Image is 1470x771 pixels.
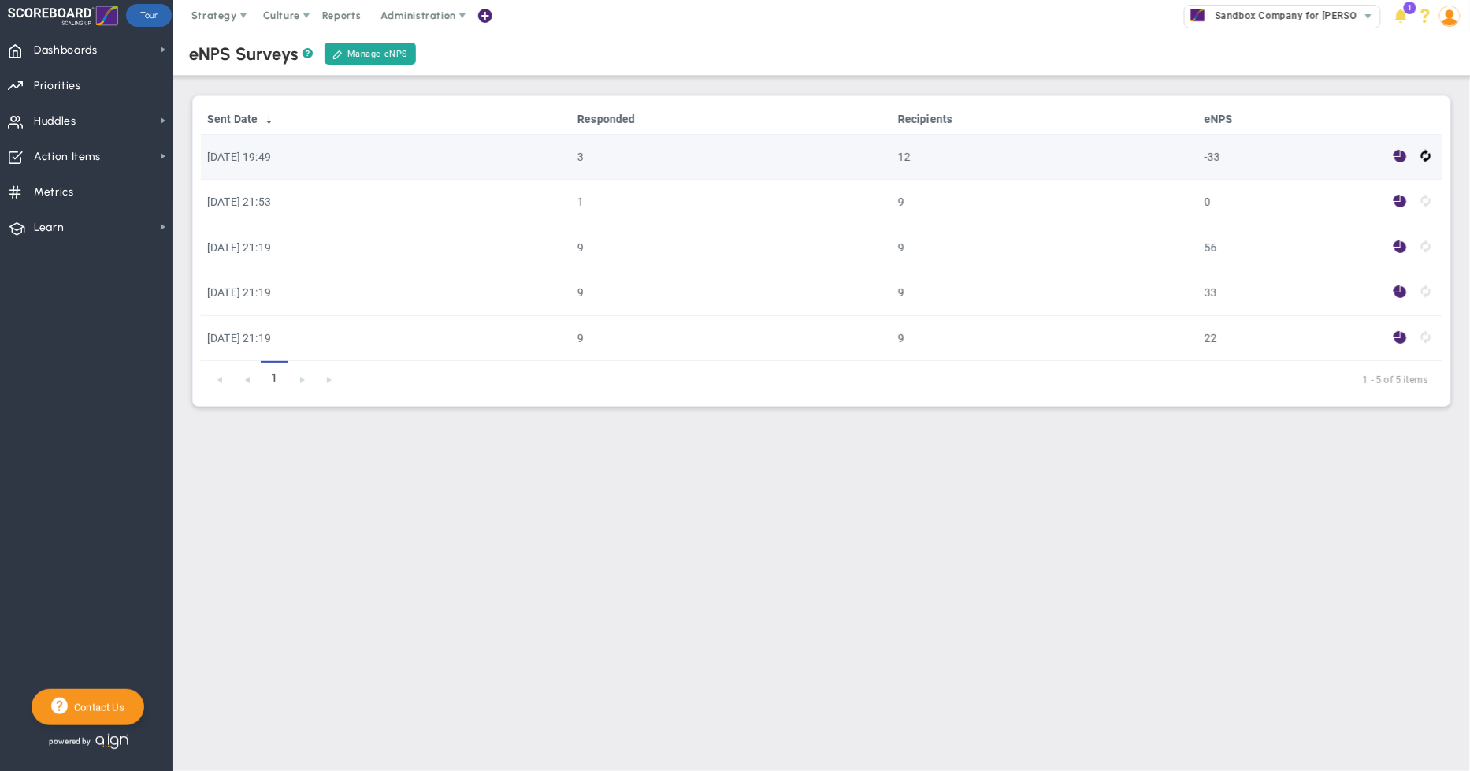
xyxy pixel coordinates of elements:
span: eNPS Survey is closed. Resend no longer available. [1421,287,1431,300]
td: 33 [1198,270,1387,315]
td: 9 [571,225,892,270]
img: 86643.Person.photo [1439,6,1461,27]
td: 1 [571,180,892,225]
div: eNPS Surveys [189,43,313,65]
a: Sent Date [207,113,565,125]
td: 0 [1198,180,1387,225]
span: Action Items [34,140,101,173]
td: [DATE] 21:53 [201,180,571,225]
td: 9 [571,270,892,315]
div: Powered by Align [32,729,194,754]
td: -33 [1198,135,1387,180]
a: eNPS [1205,113,1381,125]
span: Metrics [34,176,74,209]
span: eNPS Survey is closed. Resend no longer available. [1421,196,1431,209]
td: 56 [1198,225,1387,270]
span: Strategy [191,9,237,21]
td: 3 [571,135,892,180]
span: 1 [1404,2,1416,14]
td: [DATE] 21:19 [201,225,571,270]
td: 9 [892,270,1198,315]
td: [DATE] 21:19 [201,270,571,315]
span: Culture [263,9,300,21]
span: Learn [34,211,64,244]
span: Huddles [34,105,76,138]
span: select [1357,6,1380,28]
span: Priorities [34,69,81,102]
td: 9 [571,316,892,361]
td: 9 [892,316,1198,361]
span: 1 [261,361,288,394]
td: 9 [892,180,1198,225]
td: [DATE] 19:49 [201,135,571,180]
span: eNPS Survey is closed. Resend no longer available. [1421,242,1431,255]
a: Responded [577,113,885,125]
span: eNPS Survey is closed. Resend no longer available. [1421,333,1431,345]
img: 32671.Company.photo [1188,6,1208,25]
span: Administration [380,9,455,21]
a: Recipients [898,113,1192,125]
span: 1 - 5 of 5 items [353,371,1428,389]
td: [DATE] 21:19 [201,316,571,361]
span: Dashboards [34,34,98,67]
a: Manage eNPS [325,43,416,65]
td: 22 [1198,316,1387,361]
span: Sandbox Company for [PERSON_NAME] [1208,6,1401,26]
span: Contact Us [68,702,124,713]
td: 12 [892,135,1198,180]
td: 9 [892,225,1198,270]
span: Resend eNPS invitations to people that haven't yet responded. [1421,151,1431,164]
